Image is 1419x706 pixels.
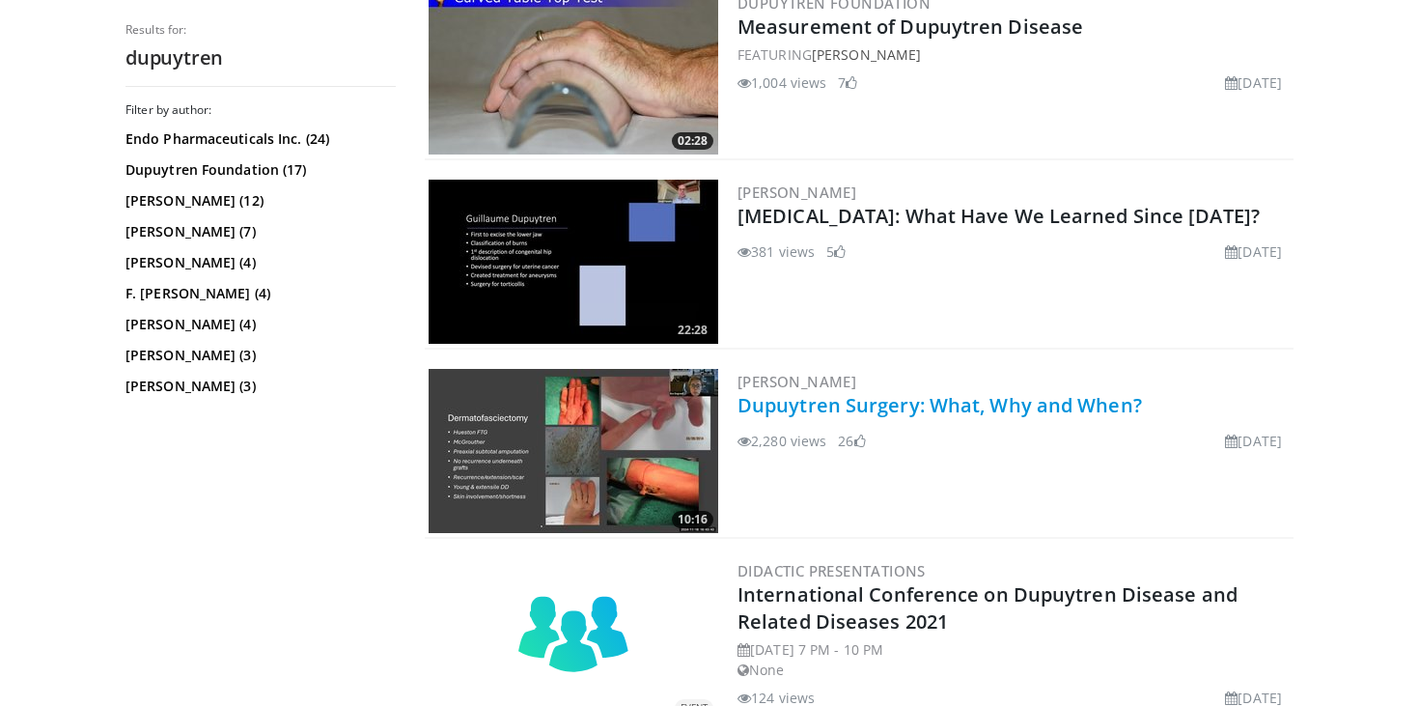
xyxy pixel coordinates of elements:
a: F. [PERSON_NAME] (4) [125,284,391,303]
div: FEATURING [737,44,1290,65]
h2: dupuytren [125,45,396,71]
span: 10:16 [672,511,713,528]
a: [PERSON_NAME] [737,183,856,202]
a: 22:28 [429,180,718,344]
span: 22:28 [672,322,713,339]
a: [PERSON_NAME] [812,45,921,64]
p: Results for: [125,22,396,38]
a: [PERSON_NAME] (4) [125,253,391,272]
div: [DATE] 7 PM - 10 PM None [737,639,1290,680]
a: Measurement of Dupuytren Disease [737,14,1083,40]
li: 2,280 views [737,431,826,451]
img: b06c070c-c8cb-4850-bb95-7ec8028e6435.300x170_q85_crop-smart_upscale.jpg [429,180,718,344]
a: [PERSON_NAME] (7) [125,222,391,241]
h3: Didactic Presentations [737,562,1290,579]
li: 1,004 views [737,72,826,93]
a: Endo Pharmaceuticals Inc. (24) [125,129,391,149]
li: [DATE] [1225,431,1282,451]
li: 26 [838,431,865,451]
a: [PERSON_NAME] [737,372,856,391]
li: 7 [838,72,857,93]
span: 02:28 [672,132,713,150]
li: [DATE] [1225,72,1282,93]
a: [PERSON_NAME] (12) [125,191,391,211]
h3: Filter by author: [125,102,396,118]
li: [DATE] [1225,241,1282,262]
a: [MEDICAL_DATA]: What Have We Learned Since [DATE]? [737,203,1260,229]
img: event.svg [515,582,631,698]
a: 10:16 [429,369,718,533]
a: Dupuytren Surgery: What, Why and When? [737,392,1142,418]
a: [PERSON_NAME] (3) [125,346,391,365]
a: [PERSON_NAME] (4) [125,315,391,334]
li: 5 [826,241,846,262]
li: 381 views [737,241,815,262]
a: EVENT [429,582,718,698]
a: [PERSON_NAME] (3) [125,377,391,396]
a: International Conference on Dupuytren Disease and Related Diseases 2021 [737,581,1238,635]
img: 9a5737f0-b8ca-495d-aa36-5da52c92a692.300x170_q85_crop-smart_upscale.jpg [429,369,718,533]
a: Dupuytren Foundation (17) [125,160,391,180]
